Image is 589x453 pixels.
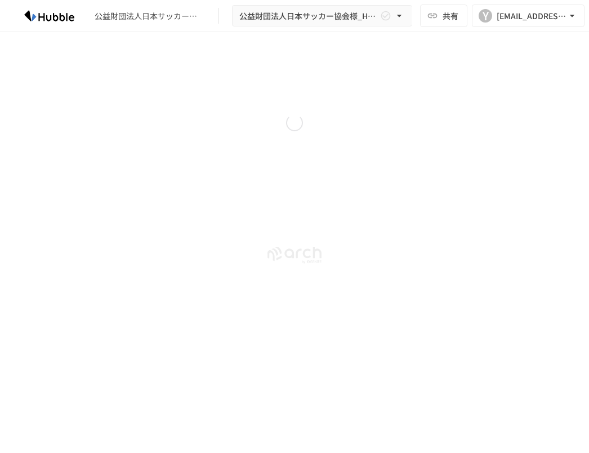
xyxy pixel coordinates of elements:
[443,10,458,22] span: 共有
[232,5,412,27] button: 公益財団法人日本サッカー協会様_Hubbleトライアル導入資料
[420,5,467,27] button: 共有
[95,10,204,22] div: 公益財団法人日本サッカー協会
[14,7,86,25] img: HzDRNkGCf7KYO4GfwKnzITak6oVsp5RHeZBEM1dQFiQ
[239,9,378,23] span: 公益財団法人日本サッカー協会様_Hubbleトライアル導入資料
[472,5,584,27] button: Y[EMAIL_ADDRESS][DOMAIN_NAME]
[497,9,566,23] div: [EMAIL_ADDRESS][DOMAIN_NAME]
[479,9,492,23] div: Y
